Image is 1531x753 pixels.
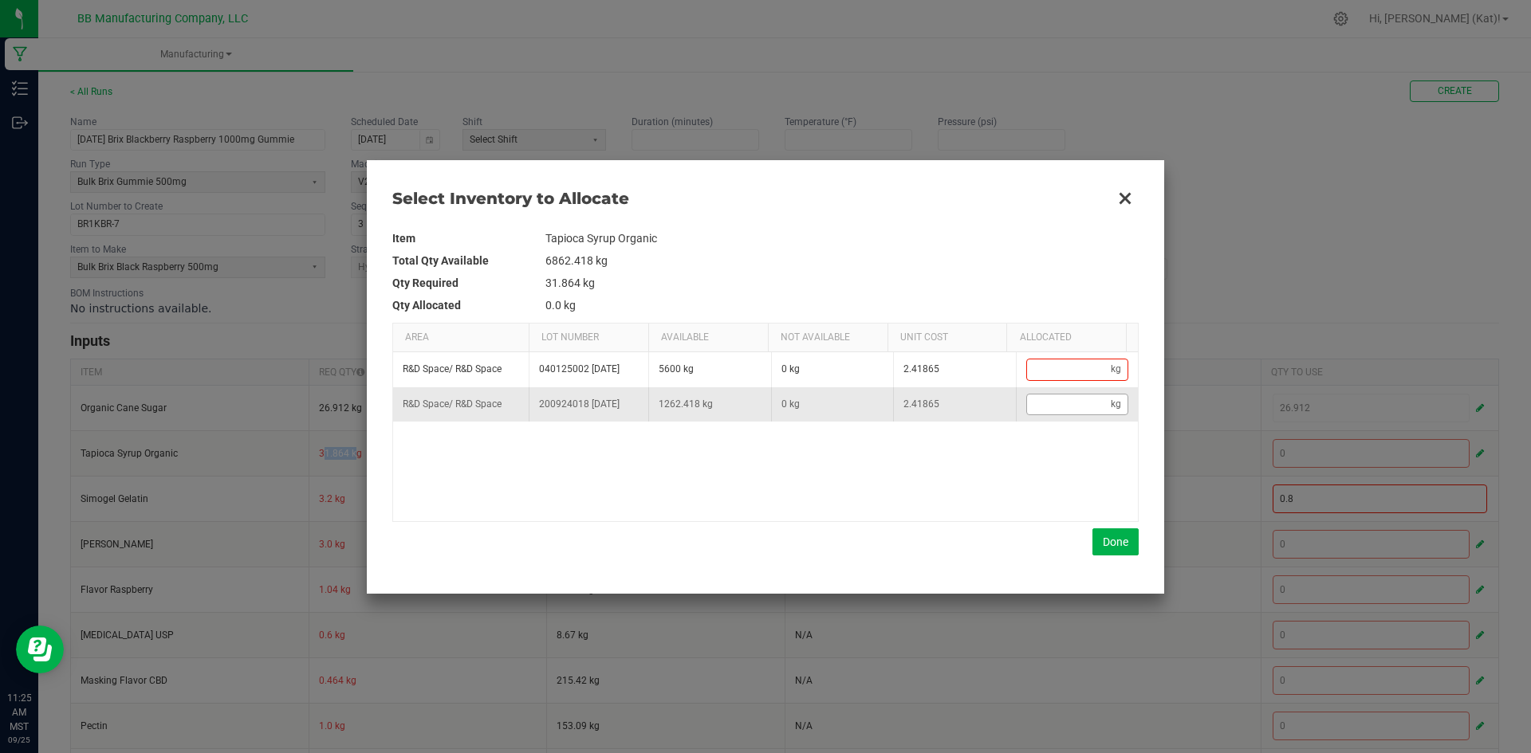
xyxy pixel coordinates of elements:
[1111,398,1128,411] span: kg
[403,398,502,410] span: R&D Space / R&D Space
[781,331,850,344] span: Not Available
[393,324,1138,521] div: Data table
[405,331,429,344] span: Area
[392,272,545,294] th: Qty Required
[1020,331,1072,344] span: Allocated
[545,249,1139,272] td: 6862.418 kg
[648,352,771,386] td: 5600 kg
[392,294,545,316] th: Qty Allocated
[529,387,648,422] td: 200924018 [DATE]
[545,227,1139,249] td: Tapioca Syrup Organic
[893,387,1016,422] td: 2.41865
[392,227,545,249] th: Item
[529,352,648,386] td: 040125002 [DATE]
[661,331,709,344] span: Available
[392,187,1108,210] span: Select Inventory to Allocate
[900,331,948,344] span: Unit Cost
[771,352,894,386] td: 0 kg
[771,387,894,422] td: 0 kg
[545,272,1139,294] td: 31.864 kg
[1108,182,1142,215] button: Close
[893,352,1016,386] td: 2.41865
[1092,528,1139,555] button: Done
[648,387,771,422] td: 1262.418 kg
[392,249,545,272] th: Total Qty Available
[1111,363,1128,376] span: kg
[403,363,502,375] span: R&D Space / R&D Space
[16,626,64,673] iframe: Resource center
[545,294,1139,316] td: 0.0 kg
[541,331,599,344] span: Lot Number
